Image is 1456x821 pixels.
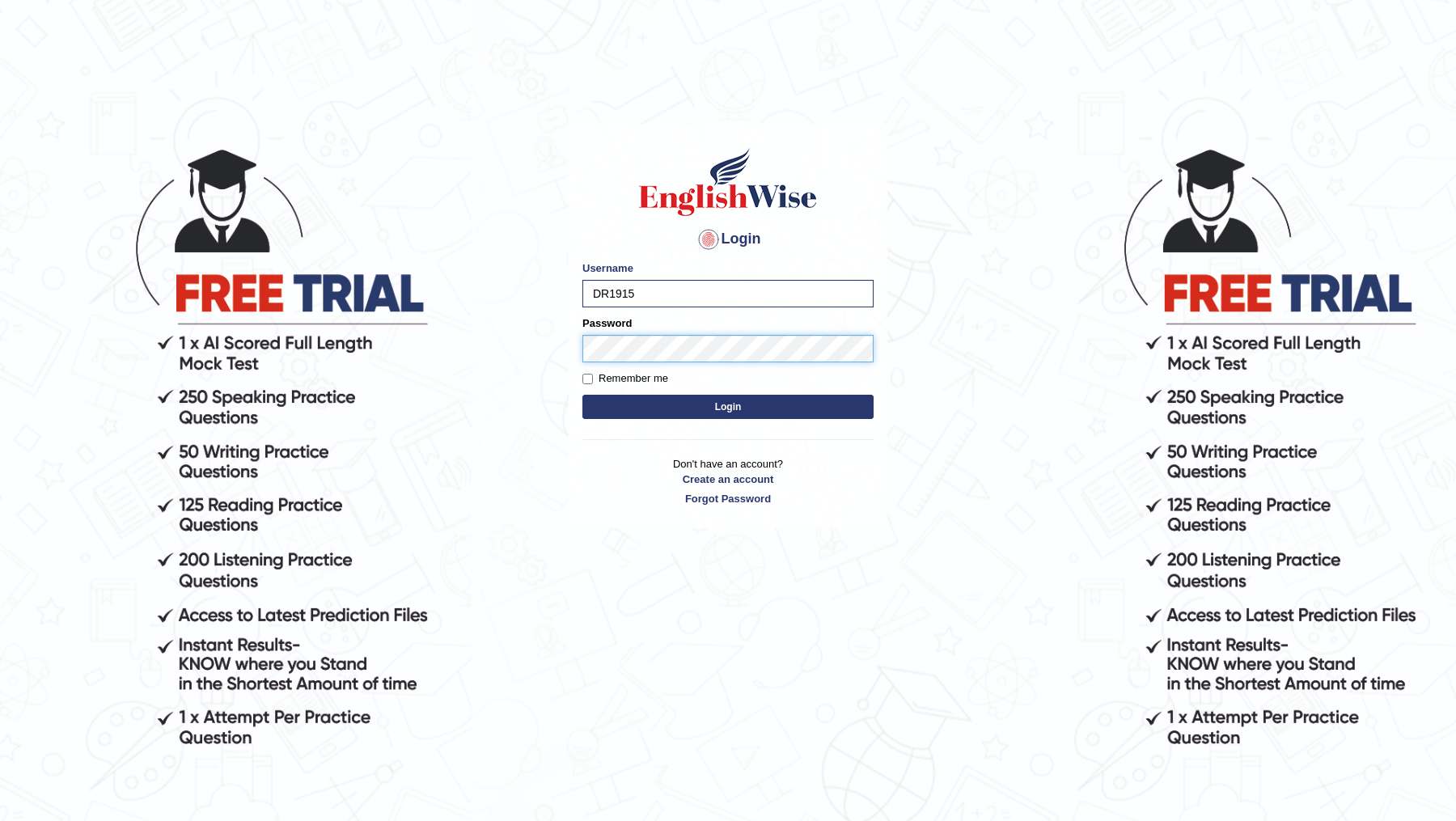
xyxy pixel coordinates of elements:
a: Forgot Password [582,491,874,506]
a: Create an account [582,472,874,487]
label: Remember me [582,370,668,387]
img: Logo of English Wise sign in for intelligent practice with AI [636,146,820,218]
input: Remember me [582,374,593,384]
h4: Login [582,226,874,252]
p: Don't have an account? [582,456,874,506]
label: Password [582,315,632,331]
label: Username [582,260,633,276]
button: Login [582,395,874,419]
